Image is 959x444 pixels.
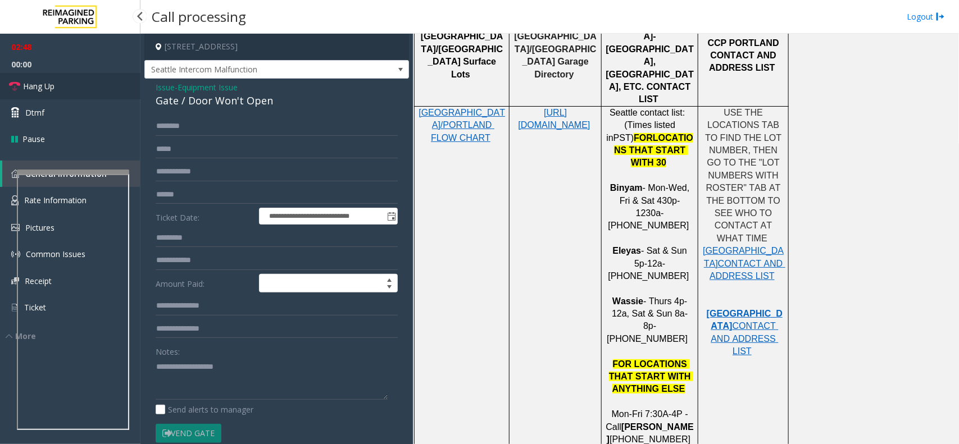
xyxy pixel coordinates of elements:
[620,183,692,218] span: - Mon-Wed, Fri & Sat 430p-1230a
[145,61,356,79] span: Seattle Intercom Malfunction
[11,277,19,285] img: 'icon'
[2,161,140,187] a: General Information
[703,246,784,268] a: [GEOGRAPHIC_DATA]
[606,120,678,142] span: (Times listed in
[156,93,398,108] div: Gate / Door Won't Open
[708,38,782,73] span: CCP PORTLAND CONTACT AND ADDRESS LIST
[421,31,503,79] span: [GEOGRAPHIC_DATA]/[GEOGRAPHIC_DATA] Surface Lots
[11,224,20,231] img: 'icon'
[907,11,945,22] a: Logout
[156,81,175,93] span: Issue
[607,422,694,444] span: [PERSON_NAME]
[617,183,643,193] span: inyam
[11,195,19,205] img: 'icon'
[6,330,140,342] div: More
[22,133,45,145] span: Pause
[703,246,784,268] span: [GEOGRAPHIC_DATA]
[612,296,643,306] span: Wassie
[711,322,779,356] a: CONTACT AND ADDRESS LIST
[381,283,397,292] span: Decrease value
[144,34,409,60] h4: [STREET_ADDRESS]
[175,82,238,93] span: -
[613,246,642,255] span: Eleyas
[11,170,20,178] img: 'icon'
[146,3,252,30] h3: Call processing
[156,342,180,358] label: Notes:
[153,274,256,293] label: Amount Paid:
[25,107,44,118] span: Dtmf
[710,259,785,281] span: CONTACT AND ADDRESS LIST
[634,133,653,143] span: FOR
[178,81,238,93] span: Equipment Issue
[707,309,783,331] a: [GEOGRAPHIC_DATA]
[11,303,19,313] img: 'icon'
[610,183,617,193] span: B
[610,108,685,117] span: Seattle contact list:
[385,208,397,224] span: Toggle popup
[23,80,54,92] span: Hang Up
[381,274,397,283] span: Increase value
[11,250,20,259] img: 'icon'
[606,409,691,431] span: Mon-Fri 7:30A-4P - Call
[419,108,505,143] a: [GEOGRAPHIC_DATA]/PORTLAND FLOW CHART
[705,108,784,243] span: USE THE LOCATIONS TAB TO FIND THE LOT NUMBER, THEN GO TO THE "LOT NUMBERS WITH ROSTER" TAB AT THE...
[519,108,590,130] a: [URL][DOMAIN_NAME]
[25,168,107,179] span: General Information
[610,434,690,444] span: [PHONE_NUMBER]
[614,133,693,168] span: LOCATIONS THAT START WITH 30
[514,31,597,79] span: [GEOGRAPHIC_DATA]/[GEOGRAPHIC_DATA] Garage Directory
[711,321,779,356] span: CONTACT AND ADDRESS LIST
[153,208,256,225] label: Ticket Date:
[613,133,634,143] span: PST)
[612,296,688,331] span: - Thurs 4p-12a, Sat & Sun 8a-8p-
[156,404,253,415] label: Send alerts to manager
[156,424,221,443] button: Vend Gate
[634,246,689,268] span: - Sat & Sun 5p-12a
[608,259,689,281] span: - [PHONE_NUMBER]
[607,334,688,344] span: [PHONE_NUMBER]
[710,259,785,281] a: CONTACT AND ADDRESS LIST
[707,309,783,331] span: [GEOGRAPHIC_DATA]
[936,11,945,22] img: logout
[609,359,693,394] span: FOR LOCATIONS THAT START WITH ANYTHING ELSE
